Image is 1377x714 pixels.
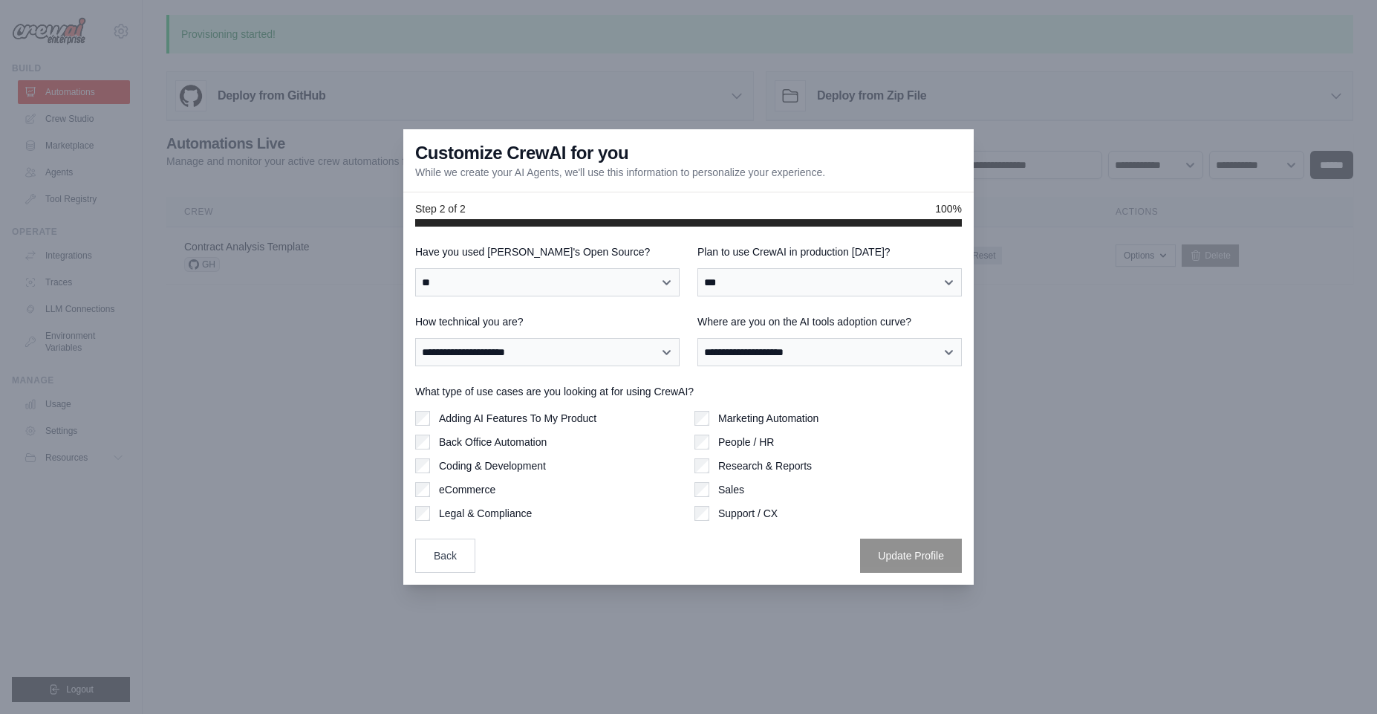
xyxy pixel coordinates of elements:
h3: Customize CrewAI for you [415,141,628,165]
label: eCommerce [439,482,495,497]
span: 100% [935,201,962,216]
label: Marketing Automation [718,411,818,426]
label: Support / CX [718,506,778,521]
label: People / HR [718,435,774,450]
p: While we create your AI Agents, we'll use this information to personalize your experience. [415,165,825,180]
button: Back [415,539,475,573]
button: Update Profile [860,539,962,573]
label: Research & Reports [718,458,812,473]
label: Sales [718,482,744,497]
label: Back Office Automation [439,435,547,450]
label: Where are you on the AI tools adoption curve? [697,314,962,329]
label: Coding & Development [439,458,546,473]
label: Have you used [PERSON_NAME]'s Open Source? [415,244,680,259]
label: Plan to use CrewAI in production [DATE]? [697,244,962,259]
span: Step 2 of 2 [415,201,466,216]
label: Adding AI Features To My Product [439,411,596,426]
label: What type of use cases are you looking at for using CrewAI? [415,384,962,399]
label: Legal & Compliance [439,506,532,521]
label: How technical you are? [415,314,680,329]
